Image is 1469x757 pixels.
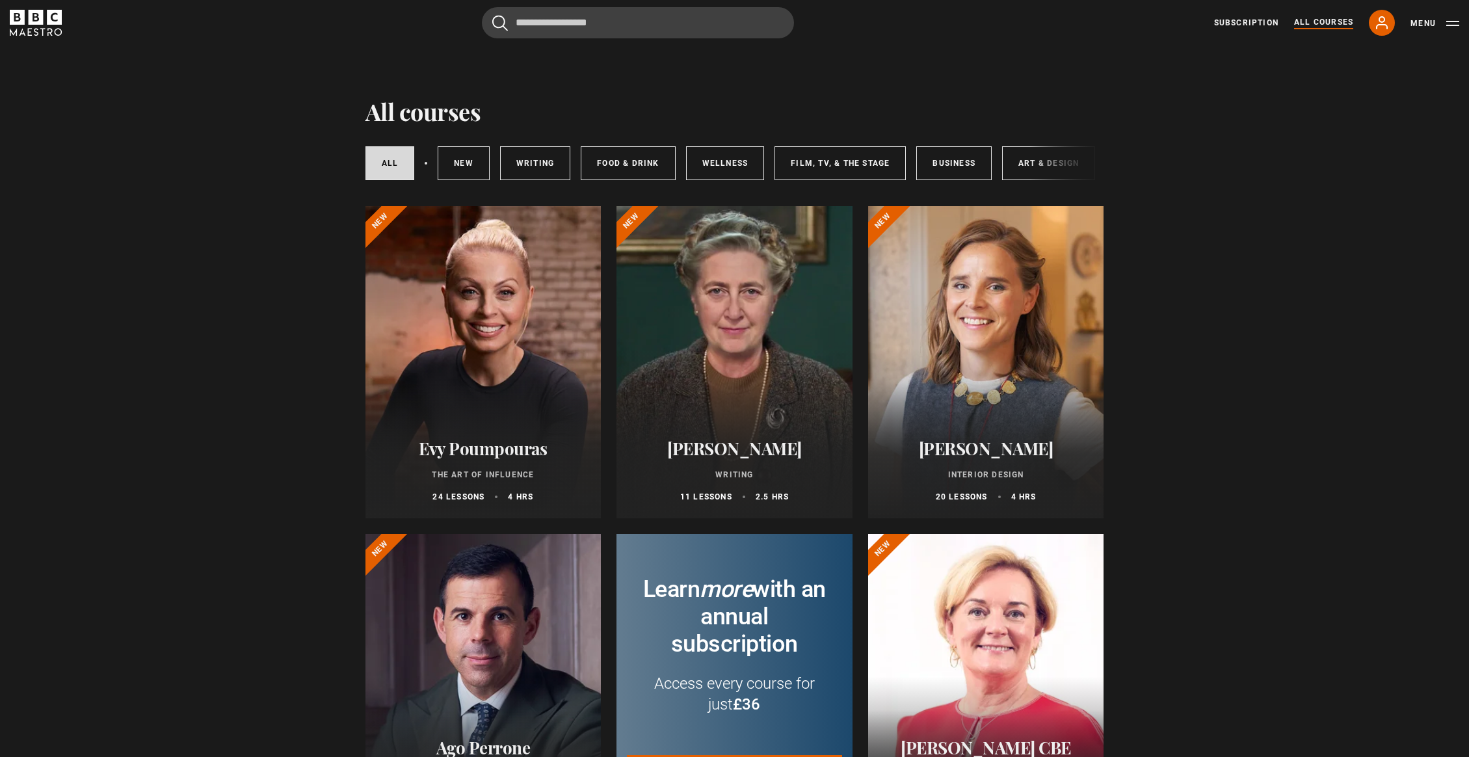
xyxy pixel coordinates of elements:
h2: [PERSON_NAME] [884,438,1089,458]
p: Access every course for just [637,673,832,715]
p: 24 lessons [432,491,484,503]
a: Wellness [686,146,765,180]
p: 4 hrs [1011,491,1037,503]
p: The Art of Influence [381,469,586,481]
span: £36 [733,695,760,713]
a: All [365,146,415,180]
i: more [700,576,752,603]
a: Art & Design [1002,146,1095,180]
a: Evy Poumpouras The Art of Influence 24 lessons 4 hrs New [365,206,602,518]
p: 20 lessons [936,491,988,503]
a: [PERSON_NAME] Writing 11 lessons 2.5 hrs New [616,206,853,518]
a: Business [916,146,992,180]
h1: All courses [365,98,481,125]
input: Search [482,7,794,38]
button: Submit the search query [492,15,508,31]
a: Food & Drink [581,146,675,180]
a: All Courses [1294,16,1353,29]
a: [PERSON_NAME] Interior Design 20 lessons 4 hrs New [868,206,1104,518]
svg: BBC Maestro [10,10,62,36]
h2: [PERSON_NAME] [632,438,837,458]
p: Interior Design [884,469,1089,481]
a: Film, TV, & The Stage [774,146,906,180]
a: Subscription [1214,17,1278,29]
button: Toggle navigation [1410,17,1459,30]
p: 4 hrs [508,491,533,503]
a: New [438,146,490,180]
h2: Evy Poumpouras [381,438,586,458]
a: Writing [500,146,570,180]
p: 2.5 hrs [756,491,789,503]
p: 11 lessons [680,491,732,503]
h2: Learn with an annual subscription [637,576,832,657]
p: Writing [632,469,837,481]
